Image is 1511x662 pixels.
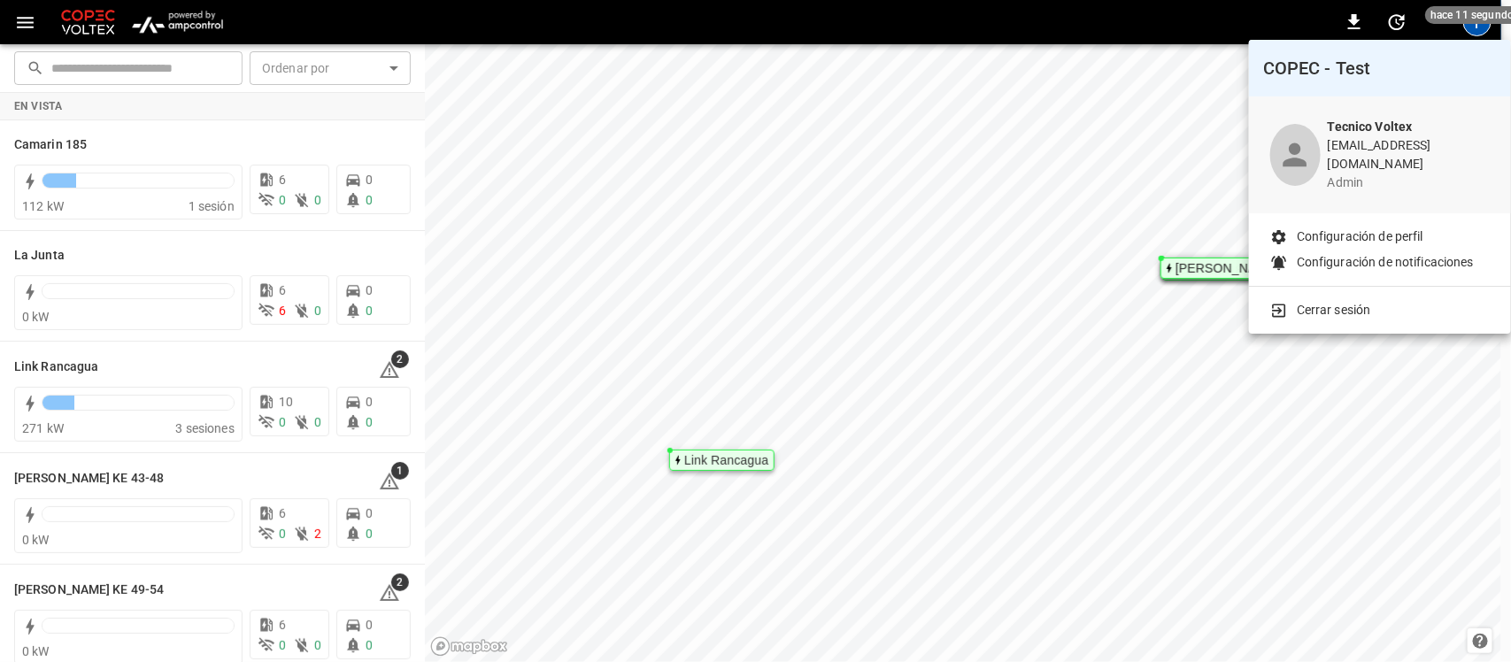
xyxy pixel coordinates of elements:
p: Configuración de notificaciones [1297,253,1474,272]
p: Configuración de perfil [1297,227,1423,246]
b: Tecnico Voltex [1328,119,1413,134]
h6: COPEC - Test [1263,54,1497,82]
p: admin [1328,173,1490,192]
div: profile-icon [1270,124,1321,186]
p: [EMAIL_ADDRESS][DOMAIN_NAME] [1328,136,1490,173]
p: Cerrar sesión [1297,301,1371,319]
